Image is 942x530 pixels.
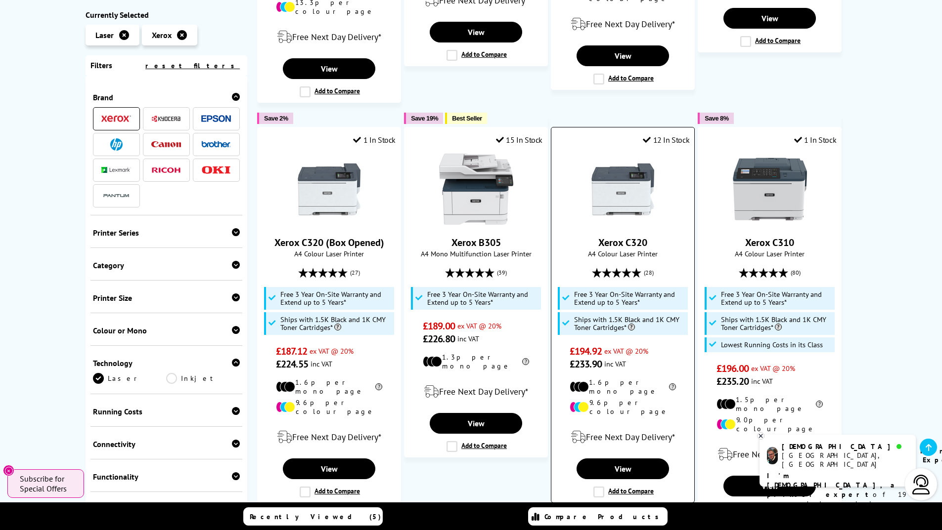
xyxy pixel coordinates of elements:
[276,398,382,416] li: 9.6p per colour page
[570,378,676,396] li: 1.6p per mono page
[201,166,231,174] img: OKI
[604,359,626,368] span: inc VAT
[528,507,668,526] a: Compare Products
[276,358,308,370] span: £224.55
[145,61,240,70] a: reset filters
[423,320,455,332] span: £189.00
[300,487,360,497] label: Add to Compare
[452,115,482,122] span: Best Seller
[95,30,114,40] span: Laser
[577,458,669,479] a: View
[263,23,396,51] div: modal_delivery
[151,113,181,125] a: Kyocera
[93,260,240,270] div: Category
[93,228,240,238] div: Printer Series
[404,113,443,124] button: Save 19%
[423,353,529,370] li: 1.3p per mono page
[264,115,288,122] span: Save 2%
[292,152,366,226] img: Xerox C320 (Box Opened)
[152,30,172,40] span: Xerox
[767,471,897,499] b: I'm [DEMOGRAPHIC_DATA], a printer expert
[311,359,332,368] span: inc VAT
[276,378,382,396] li: 1.6p per mono page
[570,358,602,370] span: £233.90
[409,378,542,406] div: modal_delivery
[93,439,240,449] div: Connectivity
[570,345,602,358] span: £194.92
[703,441,836,468] div: modal_delivery
[717,395,823,413] li: 1.5p per mono page
[151,141,181,148] img: Canon
[292,218,366,228] a: Xerox C320 (Box Opened)
[698,113,733,124] button: Save 8%
[586,218,660,228] a: Xerox C320
[643,135,689,145] div: 12 In Stock
[257,113,293,124] button: Save 2%
[151,167,181,173] img: Ricoh
[427,290,539,306] span: Free 3 Year On-Site Warranty and Extend up to 5 Years*
[497,263,507,282] span: (39)
[430,413,522,434] a: View
[457,321,501,330] span: ex VAT @ 20%
[263,423,396,451] div: modal_delivery
[782,442,908,451] div: [DEMOGRAPHIC_DATA]
[276,345,307,358] span: £187.12
[280,316,392,331] span: Ships with 1.5K Black and 1K CMY Toner Cartridges*
[283,458,375,479] a: View
[409,249,542,258] span: A4 Mono Multifunction Laser Printer
[733,218,807,228] a: Xerox C310
[411,115,438,122] span: Save 19%
[93,293,240,303] div: Printer Size
[794,135,837,145] div: 1 In Stock
[93,407,240,416] div: Running Costs
[447,441,507,452] label: Add to Compare
[101,164,131,176] a: Lexmark
[451,236,501,249] a: Xerox B305
[280,290,392,306] span: Free 3 Year On-Site Warranty and Extend up to 5 Years*
[717,362,749,375] span: £196.00
[250,512,381,521] span: Recently Viewed (5)
[447,50,507,61] label: Add to Compare
[90,60,112,70] span: Filters
[101,116,131,122] img: Xerox
[593,74,654,84] label: Add to Compare
[911,475,931,494] img: user-headset-light.svg
[733,152,807,226] img: Xerox C310
[586,152,660,226] img: Xerox C320
[721,290,833,306] span: Free 3 Year On-Site Warranty and Extend up to 5 Years*
[740,36,801,47] label: Add to Compare
[604,346,648,356] span: ex VAT @ 20%
[570,398,676,416] li: 9.6p per colour page
[767,471,908,528] p: of 19 years! I can help you choose the right product
[166,373,240,384] a: Inkjet
[644,263,654,282] span: (28)
[791,263,801,282] span: (80)
[201,113,231,125] a: Epson
[101,190,131,202] img: Pantum
[721,316,833,331] span: Ships with 1.5K Black and 1K CMY Toner Cartridges*
[300,86,360,97] label: Add to Compare
[310,346,354,356] span: ex VAT @ 20%
[423,332,455,345] span: £226.80
[201,115,231,122] img: Epson
[574,290,686,306] span: Free 3 Year On-Site Warranty and Extend up to 5 Years*
[705,115,728,122] span: Save 8%
[93,92,240,102] div: Brand
[745,236,794,249] a: Xerox C310
[721,341,823,349] span: Lowest Running Costs in its Class
[439,218,513,228] a: Xerox B305
[556,10,689,38] div: modal_delivery
[201,138,231,151] a: Brother
[544,512,664,521] span: Compare Products
[101,113,131,125] a: Xerox
[93,326,240,335] div: Colour or Mono
[201,141,231,148] img: Brother
[283,58,375,79] a: View
[556,249,689,258] span: A4 Colour Laser Printer
[430,22,522,42] a: View
[439,152,513,226] img: Xerox B305
[598,236,647,249] a: Xerox C320
[274,236,384,249] a: Xerox C320 (Box Opened)
[723,476,815,496] a: View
